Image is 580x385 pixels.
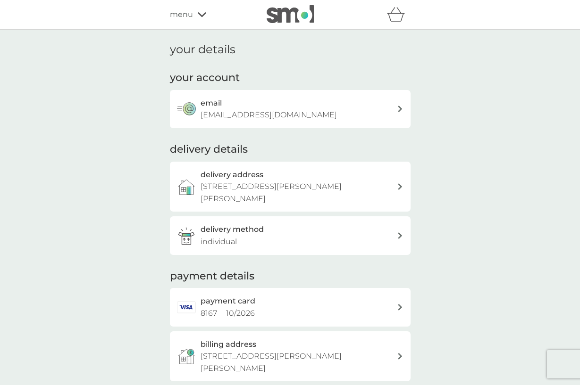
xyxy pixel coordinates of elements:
a: payment card8167 10/2026 [170,288,411,326]
h2: payment card [201,295,255,307]
span: 8167 [201,309,217,318]
h3: email [201,97,222,109]
button: email[EMAIL_ADDRESS][DOMAIN_NAME] [170,90,411,128]
span: 10 / 2026 [226,309,255,318]
h2: payment details [170,269,254,284]
h3: delivery method [201,223,264,236]
img: smol [267,5,314,23]
span: menu [170,8,193,21]
a: delivery methodindividual [170,216,411,254]
a: delivery address[STREET_ADDRESS][PERSON_NAME][PERSON_NAME] [170,162,411,212]
h2: delivery details [170,142,248,157]
h3: delivery address [201,169,263,181]
p: individual [201,236,237,248]
div: basket [387,5,411,24]
h3: billing address [201,338,256,351]
p: [STREET_ADDRESS][PERSON_NAME][PERSON_NAME] [201,350,397,374]
h1: your details [170,43,235,57]
h2: your account [170,71,240,85]
button: billing address[STREET_ADDRESS][PERSON_NAME][PERSON_NAME] [170,331,411,382]
p: [STREET_ADDRESS][PERSON_NAME][PERSON_NAME] [201,180,397,205]
p: [EMAIL_ADDRESS][DOMAIN_NAME] [201,109,337,121]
